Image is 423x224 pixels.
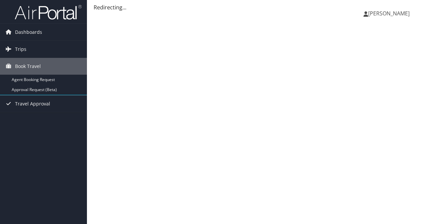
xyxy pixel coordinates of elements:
span: Travel Approval [15,95,50,112]
span: [PERSON_NAME] [368,10,410,17]
span: Trips [15,41,26,58]
a: [PERSON_NAME] [363,3,416,23]
img: airportal-logo.png [15,4,82,20]
span: Book Travel [15,58,41,75]
div: Redirecting... [94,3,416,11]
span: Dashboards [15,24,42,41]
